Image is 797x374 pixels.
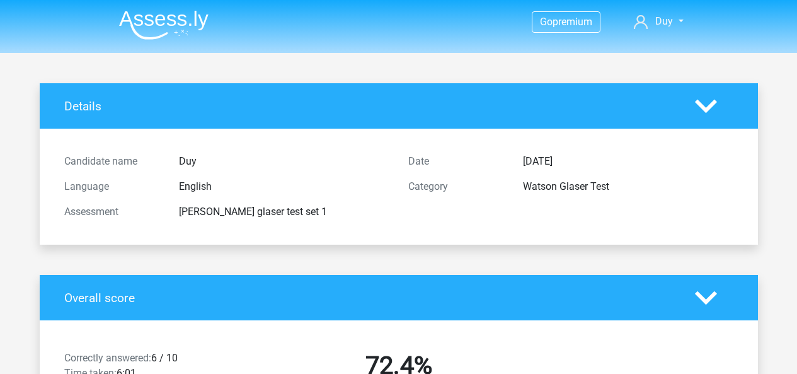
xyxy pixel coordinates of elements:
div: Candidate name [55,154,169,169]
div: Category [399,179,513,194]
a: Duy [629,14,688,29]
span: Duy [655,15,673,27]
h4: Details [64,99,676,114]
span: premium [553,16,592,28]
div: Language [55,179,169,194]
div: Watson Glaser Test [513,179,743,194]
div: English [169,179,399,194]
div: [DATE] [513,154,743,169]
span: Correctly answered: [64,352,151,364]
a: Gopremium [532,13,600,30]
img: Assessly [119,10,209,40]
h4: Overall score [64,291,676,305]
div: Duy [169,154,399,169]
span: Go [540,16,553,28]
div: [PERSON_NAME] glaser test set 1 [169,204,399,219]
div: Assessment [55,204,169,219]
div: Date [399,154,513,169]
